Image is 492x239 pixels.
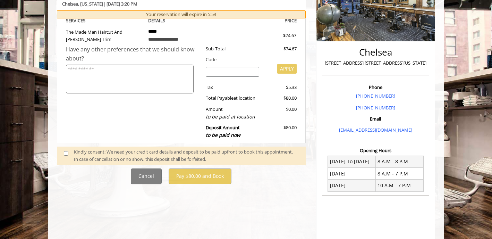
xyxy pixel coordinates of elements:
[339,127,412,133] a: [EMAIL_ADDRESS][DOMAIN_NAME]
[62,1,137,7] b: Chelsea | [DATE] 3:20 PM
[277,64,297,74] button: APPLY
[324,47,427,57] h2: Chelsea
[220,17,297,25] th: PRICE
[328,168,376,180] td: [DATE]
[375,156,423,167] td: 8 A.M - 8 P.M
[375,180,423,191] td: 10 A.M - 7 P.M
[201,106,265,121] div: Amount
[234,95,255,101] span: at location
[74,148,299,163] div: Kindly consent: We need your credit card details and deposit to be paid upfront to book this appo...
[66,45,201,63] div: Have any other preferences that we should know about?
[324,116,427,121] h3: Email
[328,180,376,191] td: [DATE]
[83,17,85,24] span: S
[201,45,265,52] div: Sub-Total
[324,59,427,67] p: [STREET_ADDRESS],[STREET_ADDRESS][US_STATE]
[201,56,297,63] div: Code
[78,1,103,7] span: , [US_STATE]
[322,148,429,153] h3: Opening Hours
[57,10,306,18] div: Your reservation will expire in 5:53
[328,156,376,167] td: [DATE] To [DATE]
[356,105,395,111] a: [PHONE_NUMBER]
[356,93,395,99] a: [PHONE_NUMBER]
[264,106,296,121] div: $0.00
[206,124,240,138] b: Deposit Amount
[264,94,296,102] div: $80.00
[169,168,231,184] button: Pay $80.00 and Book
[264,45,296,52] div: $74.67
[324,85,427,90] h3: Phone
[201,94,265,102] div: Total Payable
[201,84,265,91] div: Tax
[264,124,296,139] div: $80.00
[206,113,260,121] div: to be paid at location
[375,168,423,180] td: 8 A.M - 7 P.M
[66,25,143,45] td: The Made Man Haircut And [PERSON_NAME] Trim
[66,17,143,25] th: SERVICE
[143,17,220,25] th: DETAILS
[264,84,296,91] div: $5.33
[131,168,162,184] button: Cancel
[206,132,240,138] span: to be paid now
[258,32,296,39] div: $74.67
